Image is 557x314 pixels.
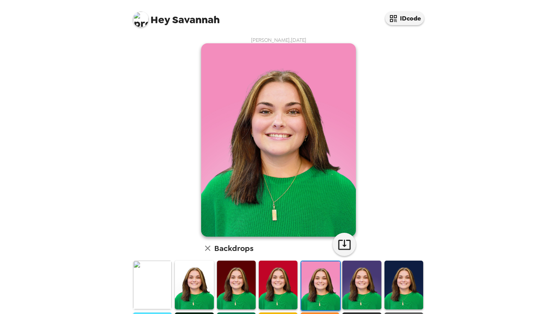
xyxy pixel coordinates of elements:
span: Savannah [133,8,220,25]
img: user [201,43,356,237]
img: Original [133,261,172,309]
h6: Backdrops [214,242,253,254]
button: IDcode [385,12,424,25]
span: Hey [150,13,170,27]
span: [PERSON_NAME] , [DATE] [251,37,306,43]
img: profile pic [133,12,149,27]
